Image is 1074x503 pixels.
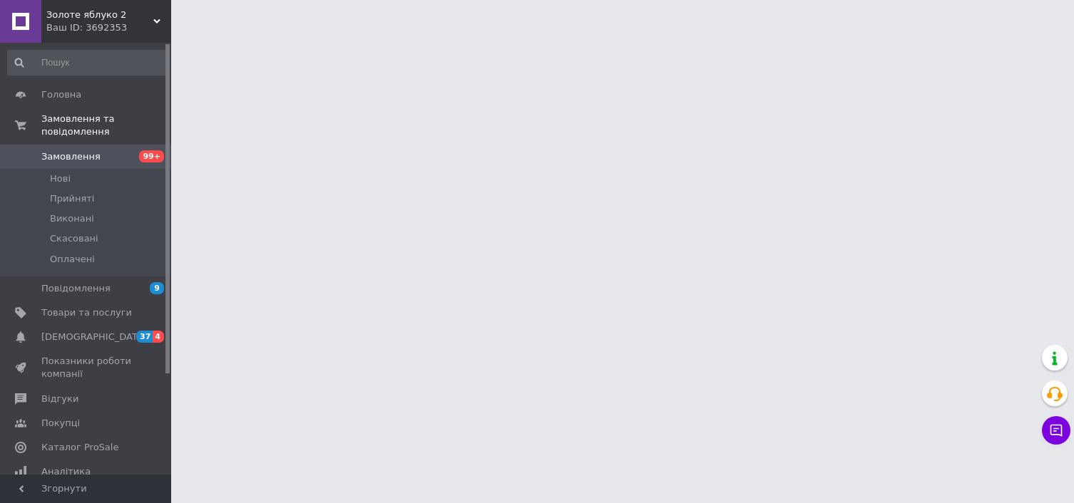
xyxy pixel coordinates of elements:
[50,232,98,245] span: Скасовані
[41,393,78,405] span: Відгуки
[7,50,168,76] input: Пошук
[41,150,101,163] span: Замовлення
[46,9,153,21] span: Золоте яблуко 2
[50,212,94,225] span: Виконані
[41,331,147,343] span: [DEMOGRAPHIC_DATA]
[139,150,164,162] span: 99+
[41,306,132,319] span: Товари та послуги
[46,21,171,34] div: Ваш ID: 3692353
[1042,416,1070,445] button: Чат з покупцем
[41,441,118,454] span: Каталог ProSale
[41,88,81,101] span: Головна
[41,355,132,380] span: Показники роботи компанії
[41,113,171,138] span: Замовлення та повідомлення
[136,331,153,343] span: 37
[41,282,111,295] span: Повідомлення
[153,331,164,343] span: 4
[50,172,71,185] span: Нові
[41,417,80,430] span: Покупці
[50,192,94,205] span: Прийняті
[41,465,91,478] span: Аналітика
[50,253,95,266] span: Оплачені
[150,282,164,294] span: 9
